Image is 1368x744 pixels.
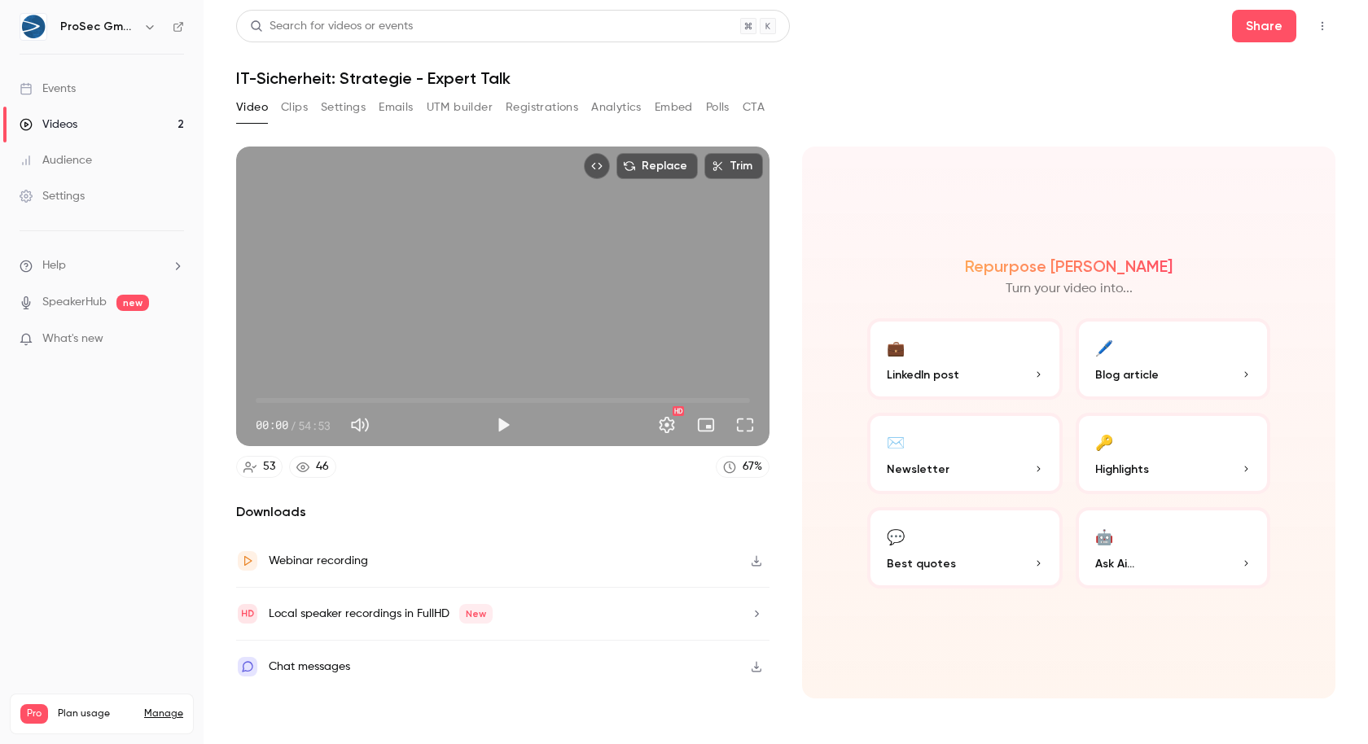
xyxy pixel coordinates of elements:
[673,406,684,416] div: HD
[887,523,905,549] div: 💬
[867,413,1063,494] button: ✉️Newsletter
[1232,10,1296,42] button: Share
[867,318,1063,400] button: 💼LinkedIn post
[887,555,956,572] span: Best quotes
[616,153,698,179] button: Replace
[263,458,275,475] div: 53
[60,19,137,35] h6: ProSec GmbH
[144,707,183,720] a: Manage
[256,417,331,434] div: 00:00
[651,409,683,441] button: Settings
[236,456,283,478] a: 53
[269,604,493,624] div: Local speaker recordings in FullHD
[1095,555,1134,572] span: Ask Ai...
[591,94,642,120] button: Analytics
[1095,366,1159,383] span: Blog article
[716,456,769,478] a: 67%
[729,409,761,441] button: Full screen
[965,256,1173,276] h2: Repurpose [PERSON_NAME]
[887,461,949,478] span: Newsletter
[1309,13,1335,39] button: Top Bar Actions
[20,704,48,724] span: Pro
[236,94,268,120] button: Video
[584,153,610,179] button: Embed video
[887,366,959,383] span: LinkedIn post
[236,68,1335,88] h1: IT-Sicherheit: Strategie - Expert Talk
[42,257,66,274] span: Help
[269,551,368,571] div: Webinar recording
[887,335,905,360] div: 💼
[487,409,520,441] button: Play
[269,657,350,676] div: Chat messages
[506,94,578,120] button: Registrations
[1095,523,1113,549] div: 🤖
[1076,507,1271,589] button: 🤖Ask Ai...
[344,409,376,441] button: Mute
[58,707,134,720] span: Plan usage
[256,417,288,434] span: 00:00
[655,94,693,120] button: Embed
[321,94,366,120] button: Settings
[316,458,329,475] div: 46
[743,458,762,475] div: 67 %
[290,417,296,434] span: /
[20,257,184,274] li: help-dropdown-opener
[42,294,107,311] a: SpeakerHub
[236,502,769,522] h2: Downloads
[20,116,77,133] div: Videos
[459,604,493,624] span: New
[281,94,308,120] button: Clips
[20,14,46,40] img: ProSec GmbH
[1006,279,1133,299] p: Turn your video into...
[867,507,1063,589] button: 💬Best quotes
[887,429,905,454] div: ✉️
[706,94,730,120] button: Polls
[704,153,763,179] button: Trim
[298,417,331,434] span: 54:53
[42,330,103,348] span: What's new
[427,94,493,120] button: UTM builder
[20,81,76,97] div: Events
[379,94,413,120] button: Emails
[1095,335,1113,360] div: 🖊️
[1076,318,1271,400] button: 🖊️Blog article
[1095,461,1149,478] span: Highlights
[20,152,92,168] div: Audience
[116,295,149,311] span: new
[1076,413,1271,494] button: 🔑Highlights
[743,94,765,120] button: CTA
[250,18,413,35] div: Search for videos or events
[690,409,722,441] button: Turn on miniplayer
[1095,429,1113,454] div: 🔑
[289,456,336,478] a: 46
[20,188,85,204] div: Settings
